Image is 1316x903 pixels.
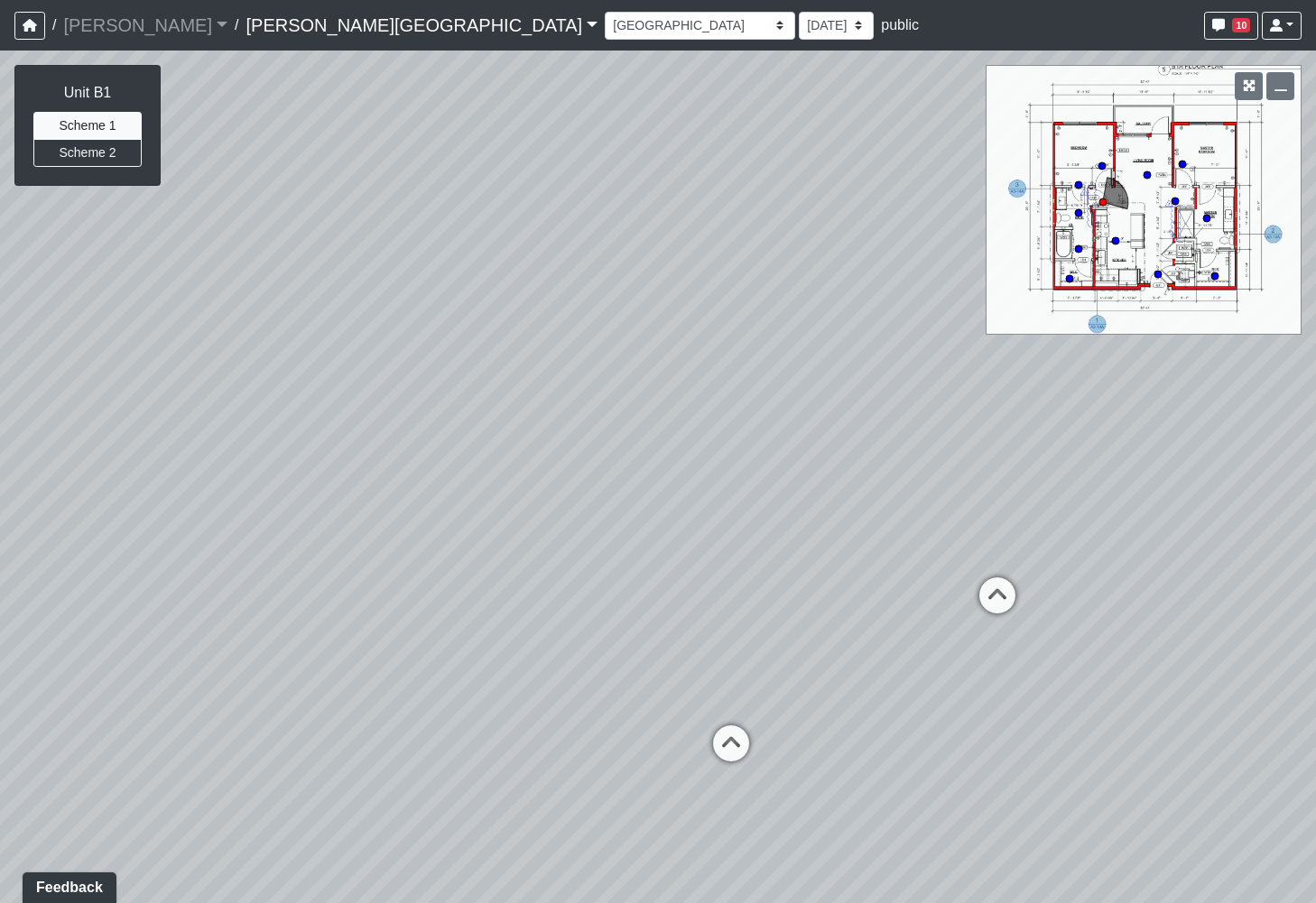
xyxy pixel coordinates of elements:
h6: Unit B1 [33,84,142,101]
button: Scheme 1 [33,112,142,140]
span: 10 [1232,18,1250,32]
button: 10 [1204,12,1258,40]
span: / [227,7,246,43]
span: / [45,7,63,43]
iframe: Ybug feedback widget [14,867,120,903]
a: [PERSON_NAME] [63,7,227,43]
a: [PERSON_NAME][GEOGRAPHIC_DATA] [246,7,598,43]
span: public [881,17,919,32]
button: Scheme 2 [33,139,142,167]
